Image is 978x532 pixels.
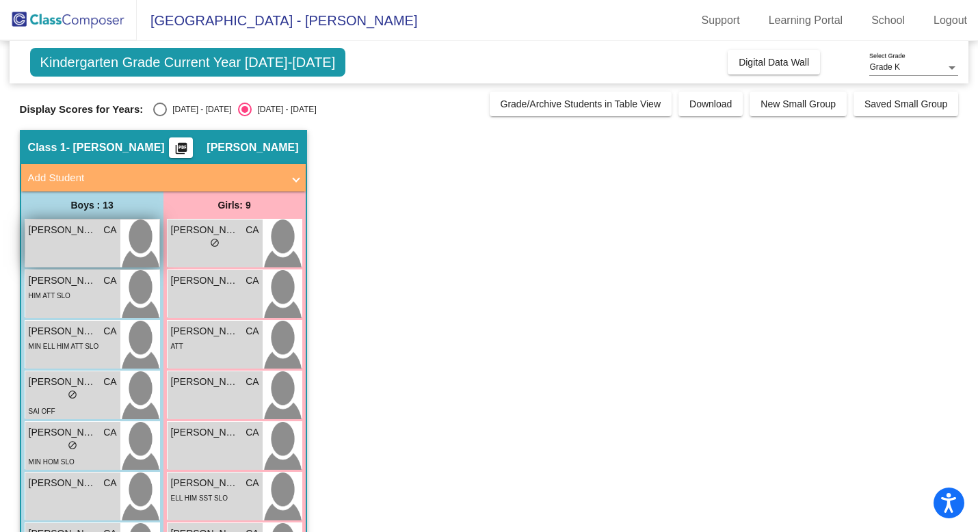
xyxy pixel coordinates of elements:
span: do_not_disturb_alt [210,238,220,248]
span: CA [246,274,259,288]
div: Boys : 13 [21,191,163,219]
span: [PERSON_NAME] [171,223,239,237]
span: ATT [171,343,183,350]
div: Girls: 9 [163,191,306,219]
a: Logout [923,10,978,31]
span: CA [246,324,259,338]
span: HIM ATT SLO [29,292,70,300]
a: Support [691,10,751,31]
span: CA [246,425,259,440]
span: MIN HOM SLO [29,458,75,466]
button: Download [678,92,743,116]
span: [PERSON_NAME] [171,274,239,288]
span: - [PERSON_NAME] [66,141,165,155]
span: Grade/Archive Students in Table View [501,98,661,109]
span: [PERSON_NAME] [29,274,97,288]
span: CA [103,375,116,389]
a: Learning Portal [758,10,854,31]
span: [PERSON_NAME] [171,375,239,389]
button: New Small Group [750,92,847,116]
button: Grade/Archive Students in Table View [490,92,672,116]
mat-radio-group: Select an option [153,103,316,116]
span: CA [103,324,116,338]
span: [PERSON_NAME] [207,141,298,155]
span: [PERSON_NAME] [29,425,97,440]
span: CA [103,476,116,490]
button: Digital Data Wall [728,50,820,75]
span: MIN ELL HIM ATT SLO [29,343,99,350]
span: [PERSON_NAME] [29,223,97,237]
span: ELL HIM SST SLO [171,494,228,502]
span: Kindergarten Grade Current Year [DATE]-[DATE] [30,48,346,77]
span: CA [246,223,259,237]
span: do_not_disturb_alt [68,390,77,399]
span: do_not_disturb_alt [68,440,77,450]
button: Print Students Details [169,137,193,158]
mat-icon: picture_as_pdf [173,142,189,161]
mat-expansion-panel-header: Add Student [21,164,306,191]
button: Saved Small Group [854,92,958,116]
a: School [860,10,916,31]
span: [GEOGRAPHIC_DATA] - [PERSON_NAME] [137,10,417,31]
span: New Small Group [761,98,836,109]
span: CA [103,223,116,237]
span: Class 1 [28,141,66,155]
span: [PERSON_NAME] [171,425,239,440]
span: Digital Data Wall [739,57,809,68]
span: SAI OFF [29,408,55,415]
span: [PERSON_NAME] [29,324,97,338]
span: [PERSON_NAME] [171,324,239,338]
span: Download [689,98,732,109]
span: [PERSON_NAME] [29,375,97,389]
span: Display Scores for Years: [20,103,144,116]
div: [DATE] - [DATE] [167,103,231,116]
span: CA [246,375,259,389]
span: [PERSON_NAME] [171,476,239,490]
div: [DATE] - [DATE] [252,103,316,116]
span: [PERSON_NAME] [29,476,97,490]
mat-panel-title: Add Student [28,170,282,186]
span: Saved Small Group [864,98,947,109]
span: CA [103,274,116,288]
span: CA [246,476,259,490]
span: Grade K [869,62,900,72]
span: CA [103,425,116,440]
